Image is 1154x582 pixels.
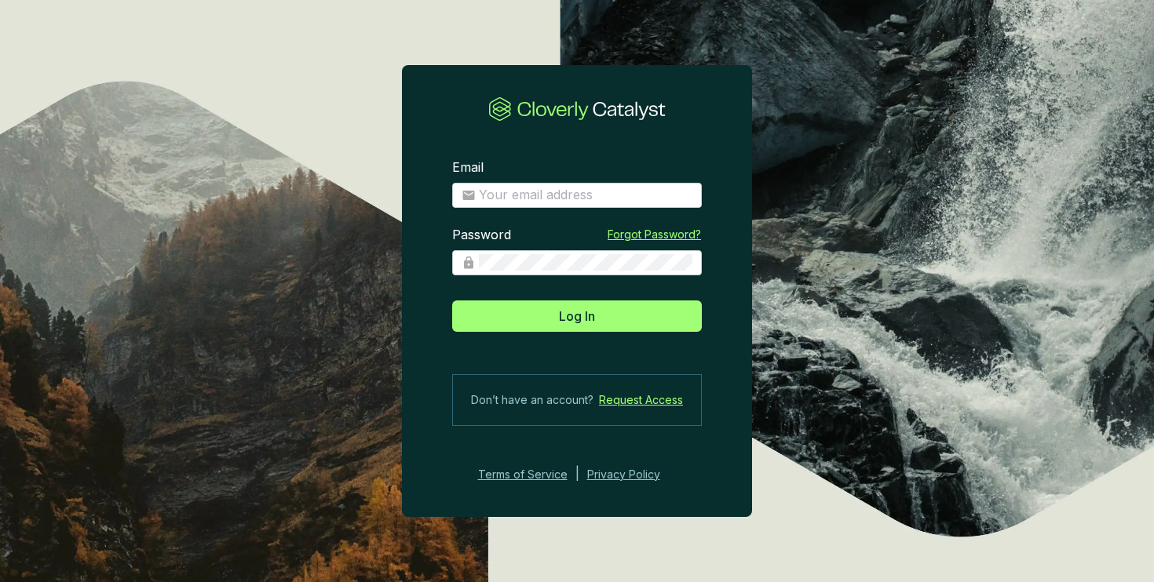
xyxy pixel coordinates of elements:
[608,227,701,242] a: Forgot Password?
[473,465,568,484] a: Terms of Service
[452,159,484,176] label: Email
[452,300,702,332] button: Log In
[599,391,683,409] a: Request Access
[559,307,595,326] span: Log In
[587,465,681,484] a: Privacy Policy
[479,187,692,204] input: Email
[452,227,511,244] label: Password
[479,254,692,271] input: Password
[471,391,593,409] span: Don’t have an account?
[575,465,579,484] div: |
